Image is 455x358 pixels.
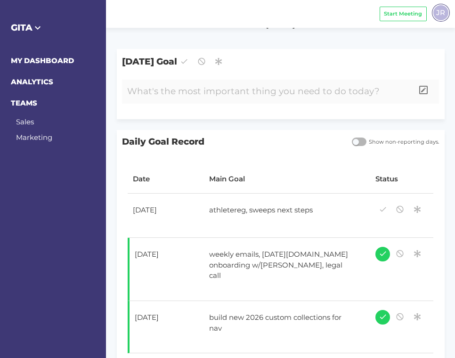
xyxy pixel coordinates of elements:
button: Start Meeting [380,7,427,21]
div: weekly emails, [DATE][DOMAIN_NAME] onboarding w/[PERSON_NAME], legal call [204,244,357,286]
div: build new 2026 custom collections for nav [204,307,357,339]
a: Sales [16,117,34,126]
a: ANALYTICS [11,77,53,86]
h6: TEAMS [11,98,96,109]
div: Date [133,174,199,185]
h5: GITA [11,21,96,34]
a: MY DASHBOARD [11,56,74,65]
td: [DATE] [128,238,204,301]
span: Start Meeting [384,10,422,18]
span: [DATE] [266,18,295,29]
span: JR [436,7,445,18]
td: [DATE] [128,194,204,238]
span: Daily Goal Record [117,130,347,154]
div: Status [375,174,428,185]
a: Marketing [16,133,52,142]
td: [DATE] [128,301,204,354]
div: Main Goal [209,174,365,185]
div: athletereg, sweeps next steps [204,200,357,223]
span: [DATE] Goal [117,49,445,74]
div: JR [432,4,450,22]
span: Show non-reporting days. [366,138,439,146]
